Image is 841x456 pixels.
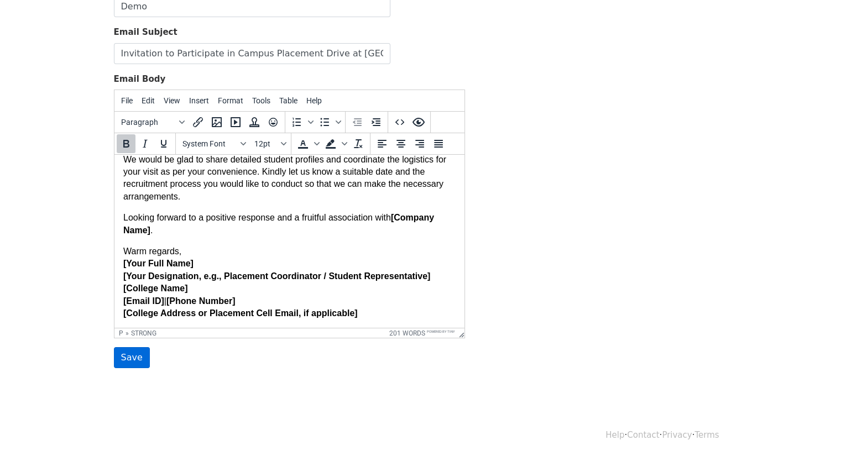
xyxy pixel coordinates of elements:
div: Resize [455,328,464,338]
button: Increase indent [367,113,385,132]
button: Insert/edit media [226,113,245,132]
button: Bold [117,134,135,153]
input: Save [114,347,150,368]
p: Warm regards, | [9,91,341,165]
div: Text color [294,134,321,153]
a: Privacy [662,430,692,440]
button: Font sizes [250,134,289,153]
strong: [Phone Number] [52,141,121,151]
span: 12pt [254,139,279,148]
button: Emoticons [264,113,283,132]
iframe: Rich Text Area. Press ALT-0 for help. [114,155,464,328]
div: Bullet list [315,113,343,132]
div: » [126,329,129,337]
strong: [College Name] [9,129,73,138]
button: Insert template [245,113,264,132]
button: Decrease indent [348,113,367,132]
button: Source code [390,113,409,132]
a: Contact [627,430,659,440]
button: Blocks [117,113,189,132]
label: Email Body [114,73,166,86]
div: Numbered list [288,113,315,132]
span: Paragraph [121,118,175,127]
span: File [121,96,133,105]
button: Underline [154,134,173,153]
span: Tools [252,96,270,105]
button: Italic [135,134,154,153]
span: Insert [189,96,209,105]
span: Help [306,96,322,105]
div: p [119,329,123,337]
div: strong [131,329,156,337]
span: Table [279,96,297,105]
button: 201 words [389,329,425,337]
strong: [Your Designation, e.g., Placement Coordinator / Student Representative] [9,117,316,126]
button: Align left [373,134,391,153]
span: System Font [182,139,237,148]
span: View [164,96,180,105]
button: Justify [429,134,448,153]
button: Insert/edit link [189,113,207,132]
div: Background color [321,134,349,153]
button: Fonts [178,134,250,153]
a: Powered by Tiny [427,329,455,333]
strong: [Your Full Name] [9,104,79,113]
a: Help [605,430,624,440]
strong: [College Address or Placement Cell Email, if applicable] [9,154,243,163]
span: Format [218,96,243,105]
p: Looking forward to a positive response and a fruitful association with . [9,57,341,82]
button: Clear formatting [349,134,368,153]
span: Edit [142,96,155,105]
iframe: Chat Widget [786,403,841,456]
label: Email Subject [114,26,177,39]
button: Align center [391,134,410,153]
strong: [Company Name] [9,58,320,80]
a: Terms [694,430,719,440]
button: Insert/edit image [207,113,226,132]
button: Preview [409,113,428,132]
strong: [Email ID] [9,141,50,151]
button: Align right [410,134,429,153]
